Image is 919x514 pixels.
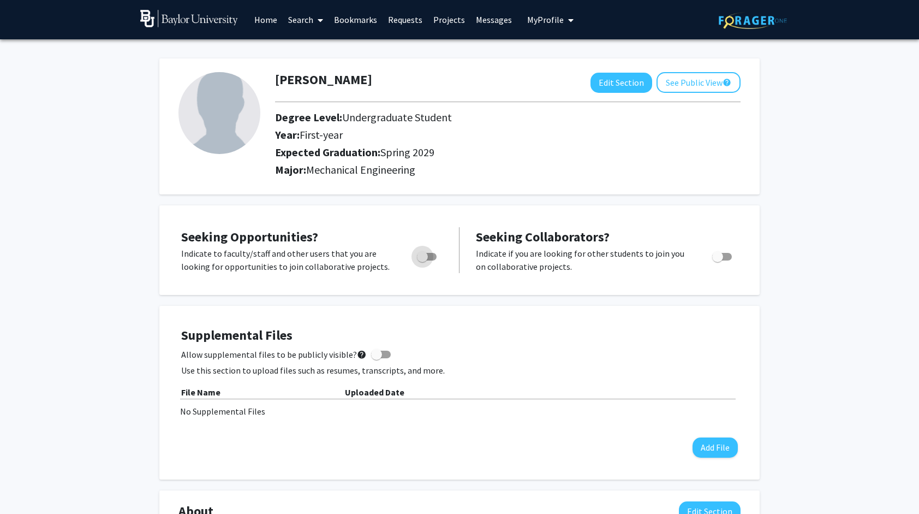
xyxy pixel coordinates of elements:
[283,1,329,39] a: Search
[527,14,564,25] span: My Profile
[275,111,712,124] h2: Degree Level:
[470,1,517,39] a: Messages
[181,348,367,361] span: Allow supplemental files to be publicly visible?
[428,1,470,39] a: Projects
[345,387,404,398] b: Uploaded Date
[181,328,738,344] h4: Supplemental Files
[275,146,712,159] h2: Expected Graduation:
[300,128,343,141] span: First-year
[275,128,712,141] h2: Year:
[178,72,260,154] img: Profile Picture
[306,163,415,176] span: Mechanical Engineering
[357,348,367,361] mat-icon: help
[181,387,220,398] b: File Name
[249,1,283,39] a: Home
[476,247,691,273] p: Indicate if you are looking for other students to join you on collaborative projects.
[180,405,739,418] div: No Supplemental Files
[657,72,741,93] button: See Public View
[8,465,46,506] iframe: Chat
[275,72,372,88] h1: [PERSON_NAME]
[693,438,738,458] button: Add File
[590,73,652,93] button: Edit Section
[181,364,738,377] p: Use this section to upload files such as resumes, transcripts, and more.
[181,247,396,273] p: Indicate to faculty/staff and other users that you are looking for opportunities to join collabor...
[380,145,434,159] span: Spring 2029
[719,12,787,29] img: ForagerOne Logo
[342,110,452,124] span: Undergraduate Student
[476,228,610,245] span: Seeking Collaborators?
[413,247,443,263] div: Toggle
[383,1,428,39] a: Requests
[708,247,738,263] div: Toggle
[181,228,318,245] span: Seeking Opportunities?
[275,163,741,176] h2: Major:
[723,76,731,89] mat-icon: help
[329,1,383,39] a: Bookmarks
[140,10,238,27] img: Baylor University Logo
